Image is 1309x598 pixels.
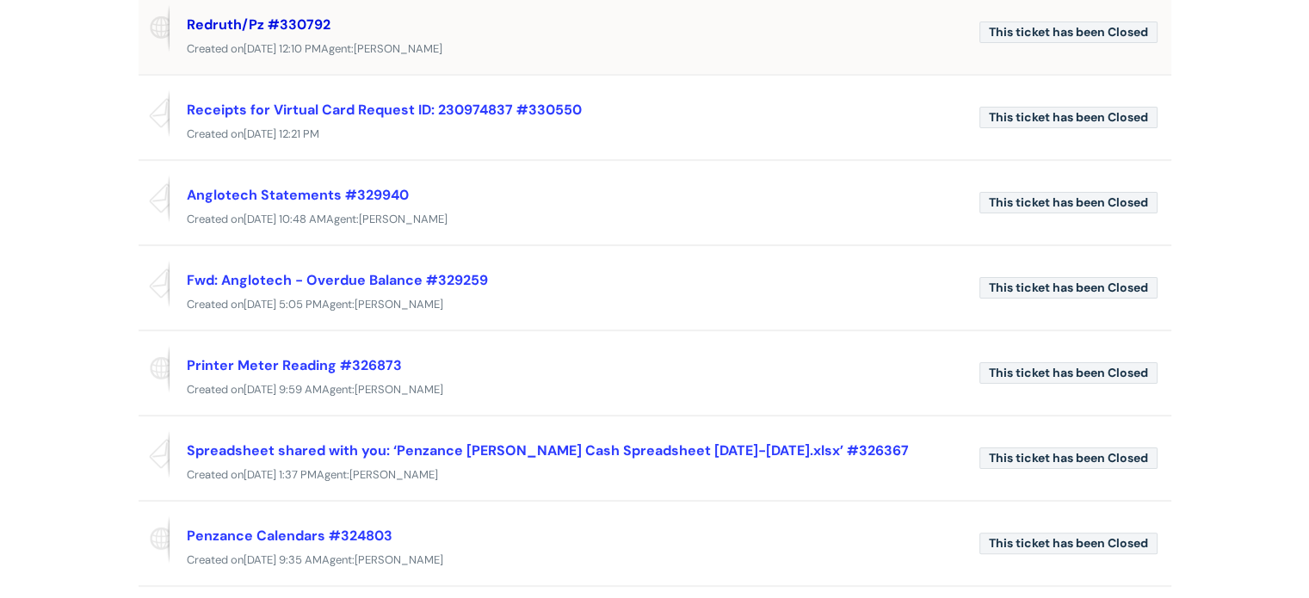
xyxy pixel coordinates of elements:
span: [PERSON_NAME] [355,382,443,397]
span: Reported via email [139,260,170,308]
a: Receipts for Virtual Card Request ID: 230974837 #330550 [187,101,582,119]
span: This ticket has been Closed [979,447,1158,469]
div: Created on Agent: [139,465,1171,486]
span: [PERSON_NAME] [354,41,442,56]
span: Reported via portal [139,345,170,393]
span: [DATE] 12:21 PM [244,126,319,141]
span: Reported via portal [139,515,170,564]
span: [PERSON_NAME] [355,297,443,311]
a: Printer Meter Reading #326873 [187,356,402,374]
span: [DATE] 9:59 AM [244,382,322,397]
a: Spreadsheet shared with you: ‘Penzance [PERSON_NAME] Cash Spreadsheet [DATE]-[DATE].xlsx’ #326367 [187,441,909,459]
span: [PERSON_NAME] [349,467,438,482]
span: This ticket has been Closed [979,22,1158,43]
span: [DATE] 12:10 PM [244,41,321,56]
span: [PERSON_NAME] [359,212,448,226]
span: This ticket has been Closed [979,107,1158,128]
div: Created on Agent: [139,209,1171,231]
span: [DATE] 10:48 AM [244,212,326,226]
span: This ticket has been Closed [979,533,1158,554]
span: Reported via portal [139,4,170,52]
div: Created on [139,124,1171,145]
a: Anglotech Statements #329940 [187,186,409,204]
div: Created on Agent: [139,379,1171,401]
span: [DATE] 1:37 PM [244,467,317,482]
div: Created on Agent: [139,550,1171,571]
div: Created on Agent: [139,294,1171,316]
span: This ticket has been Closed [979,362,1158,384]
a: Redruth/Pz #330792 [187,15,330,34]
a: Fwd: Anglotech - Overdue Balance #329259 [187,271,488,289]
span: Reported via email [139,175,170,223]
a: Penzance Calendars #324803 [187,527,392,545]
span: Reported via email [139,89,170,138]
span: Reported via email [139,430,170,478]
span: [DATE] 5:05 PM [244,297,322,311]
span: This ticket has been Closed [979,192,1158,213]
div: Created on Agent: [139,39,1171,60]
span: [PERSON_NAME] [355,552,443,567]
span: [DATE] 9:35 AM [244,552,322,567]
span: This ticket has been Closed [979,277,1158,299]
